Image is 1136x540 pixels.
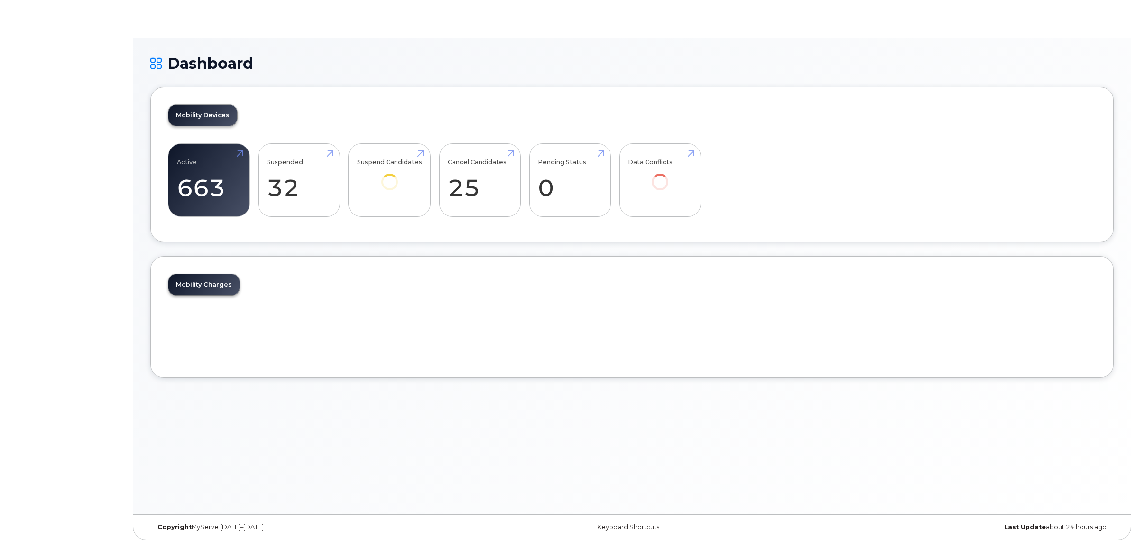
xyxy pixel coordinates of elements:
[150,523,471,531] div: MyServe [DATE]–[DATE]
[267,149,331,212] a: Suspended 32
[538,149,602,212] a: Pending Status 0
[793,523,1114,531] div: about 24 hours ago
[597,523,659,531] a: Keyboard Shortcuts
[150,55,1114,72] h1: Dashboard
[157,523,192,531] strong: Copyright
[357,149,422,204] a: Suspend Candidates
[168,105,237,126] a: Mobility Devices
[177,149,241,212] a: Active 663
[1004,523,1046,531] strong: Last Update
[448,149,512,212] a: Cancel Candidates 25
[168,274,240,295] a: Mobility Charges
[628,149,692,204] a: Data Conflicts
